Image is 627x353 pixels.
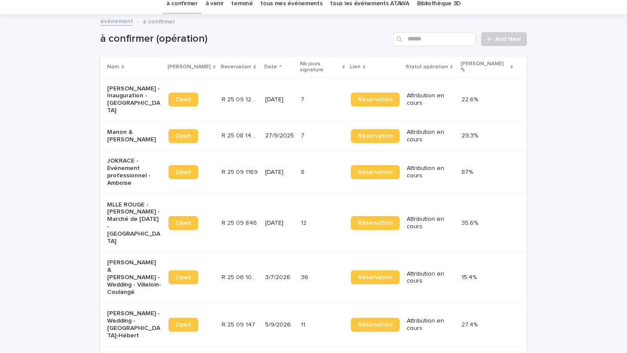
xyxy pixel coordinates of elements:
span: Réservation [358,169,393,175]
p: 29.3% [462,130,480,140]
p: 3/7/2026 [265,274,294,281]
a: événement [100,16,133,26]
p: Lien [350,62,361,72]
p: 11 [301,320,307,329]
p: Date [264,62,277,72]
p: 27.4% [462,320,479,329]
span: Open [175,133,191,139]
p: 27/9/2025 [265,132,294,140]
span: Add New [496,36,521,42]
a: Réservation [351,318,400,332]
p: 22.6% [462,94,480,103]
p: 7 [301,130,306,140]
p: [PERSON_NAME] - Wedding - [GEOGRAPHIC_DATA]-Hébert [107,310,162,339]
p: R 25 09 846 [222,218,259,227]
p: à confirmer [143,16,175,26]
a: Réservation [351,270,400,284]
a: Réservation [351,216,400,230]
a: Réservation [351,165,400,179]
p: 12 [301,218,308,227]
p: Manon & [PERSON_NAME] [107,129,162,143]
p: [DATE] [265,220,294,227]
p: Attribution en cours [407,216,455,230]
p: [DATE] [265,169,294,176]
a: Open [169,216,198,230]
p: R 25 06 1043 [222,272,260,281]
p: [PERSON_NAME] - Inauguration - [GEOGRAPHIC_DATA] [107,85,162,114]
p: [PERSON_NAME] & [PERSON_NAME] - Wedding - Villeloin-Coulangé [107,259,162,296]
tr: [PERSON_NAME] & [PERSON_NAME] - Wedding - Villeloin-CoulangéOpenR 25 06 1043R 25 06 1043 3/7/2026... [100,252,527,303]
a: Open [169,93,198,107]
span: Réservation [358,133,393,139]
a: Open [169,270,198,284]
span: Réservation [358,322,393,328]
p: Attribution en cours [407,270,455,285]
p: MLLE ROUGE - [PERSON_NAME] - Marché de [DATE] - [GEOGRAPHIC_DATA] [107,201,162,245]
p: Attribution en cours [407,129,455,143]
a: Réservation [351,93,400,107]
p: Reservation [221,62,251,72]
span: Open [175,169,191,175]
p: JOKRACE - Evénement professionnel - Amboise [107,157,162,186]
p: R 25 09 1206 [222,94,260,103]
p: Attribution en cours [407,165,455,180]
tr: Manon & [PERSON_NAME]OpenR 25 08 1497R 25 08 1497 27/9/202577 RéservationAttribution en cours29.3... [100,121,527,150]
a: Open [169,129,198,143]
p: Attribution en cours [407,92,455,107]
p: [DATE] [265,96,294,103]
p: Nom [107,62,119,72]
a: Add New [481,32,527,46]
a: Open [169,318,198,332]
tr: [PERSON_NAME] - Wedding - [GEOGRAPHIC_DATA]-HébertOpenR 25 09 147R 25 09 147 5/9/20261111 Réserva... [100,303,527,346]
span: Réservation [358,220,393,226]
span: Réservation [358,274,393,280]
p: 36 [301,272,310,281]
p: [PERSON_NAME] [168,62,211,72]
a: Réservation [351,129,400,143]
input: Search [393,32,476,46]
p: 8 [301,167,306,176]
p: R 25 08 1497 [222,130,260,140]
span: Open [175,322,191,328]
p: 35.6% [462,218,480,227]
h1: à confirmer (opération) [100,33,390,45]
p: 87% [462,167,475,176]
tr: MLLE ROUGE - [PERSON_NAME] - Marché de [DATE] - [GEOGRAPHIC_DATA]OpenR 25 09 846R 25 09 846 [DATE... [100,194,527,252]
span: Réservation [358,97,393,103]
p: Nb jours signature [300,59,340,75]
tr: [PERSON_NAME] - Inauguration - [GEOGRAPHIC_DATA]OpenR 25 09 1206R 25 09 1206 [DATE]77 Réservation... [100,78,527,121]
p: 5/9/2026 [265,321,294,329]
p: Attribution en cours [407,317,455,332]
a: Open [169,165,198,179]
span: Open [175,220,191,226]
p: R 25 09 147 [222,320,257,329]
p: 7 [301,94,306,103]
p: Statut opération [406,62,448,72]
p: 15.4% [462,272,479,281]
p: R 25 09 1169 [222,167,260,176]
span: Open [175,97,191,103]
tr: JOKRACE - Evénement professionnel - AmboiseOpenR 25 09 1169R 25 09 1169 [DATE]88 RéservationAttri... [100,150,527,194]
p: [PERSON_NAME] % [461,59,508,75]
span: Open [175,274,191,280]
